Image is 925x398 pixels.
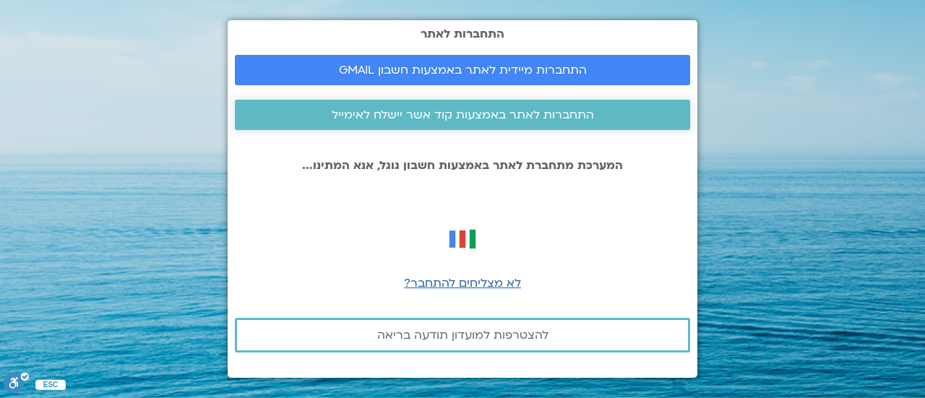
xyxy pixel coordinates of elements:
a: להצטרפות למועדון תודעה בריאה [235,318,690,352]
span: התחברות לאתר באמצעות קוד אשר יישלח לאימייל [332,108,594,121]
span: התחברות מיידית לאתר באמצעות חשבון GMAIL [339,64,587,77]
a: התחברות מיידית לאתר באמצעות חשבון GMAIL [235,55,690,85]
span: להצטרפות למועדון תודעה בריאה [377,329,548,342]
p: המערכת מתחברת לאתר באמצעות חשבון גוגל, אנא המתינו... [235,159,690,172]
a: התחברות לאתר באמצעות קוד אשר יישלח לאימייל [235,100,690,130]
a: לא מצליחים להתחבר? [404,275,521,291]
h2: התחברות לאתר [235,27,690,40]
